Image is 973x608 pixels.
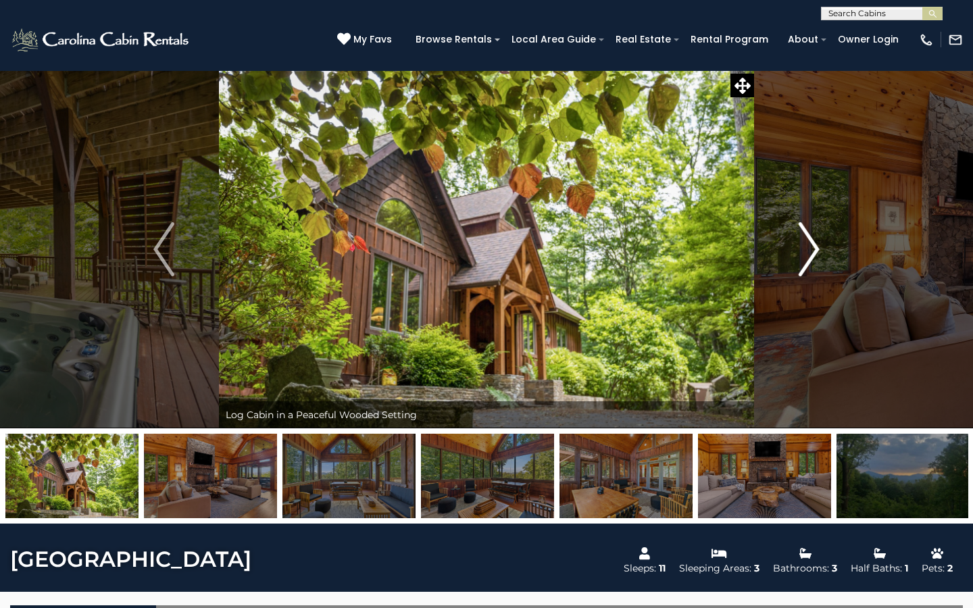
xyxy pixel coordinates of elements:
[781,29,825,50] a: About
[219,401,754,428] div: Log Cabin in a Peaceful Wooded Setting
[353,32,392,47] span: My Favs
[948,32,963,47] img: mail-regular-white.png
[5,434,139,518] img: 163276998
[831,29,905,50] a: Owner Login
[10,26,193,53] img: White-1-2.png
[919,32,934,47] img: phone-regular-white.png
[505,29,603,50] a: Local Area Guide
[559,434,693,518] img: 163277021
[799,222,819,276] img: arrow
[282,434,416,518] img: 163277019
[837,434,970,518] img: 163276999
[684,29,775,50] a: Rental Program
[144,434,277,518] img: 163277018
[109,70,219,428] button: Previous
[409,29,499,50] a: Browse Rentals
[698,434,831,518] img: 163277022
[609,29,678,50] a: Real Estate
[754,70,864,428] button: Next
[337,32,395,47] a: My Favs
[153,222,174,276] img: arrow
[421,434,554,518] img: 163277020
